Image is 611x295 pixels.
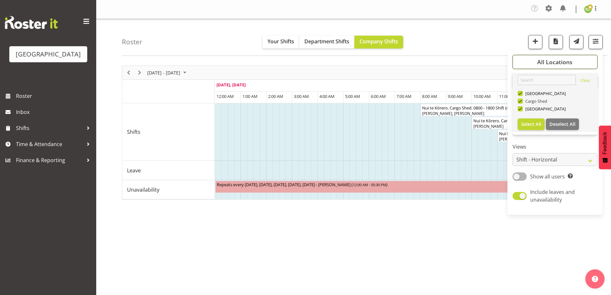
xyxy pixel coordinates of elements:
td: Unavailability resource [122,180,215,199]
span: [DATE] - [DATE] [147,69,181,77]
span: 6:00 AM [371,93,386,99]
span: 12:00 AM - 05:30 PM [353,182,386,187]
a: Clear [581,77,590,85]
span: 08:00 AM - 06:00 PM [506,105,540,110]
span: 8:00 AM [422,93,437,99]
button: Select All [518,118,545,130]
span: [GEOGRAPHIC_DATA] [523,106,566,111]
label: Views [513,143,598,151]
span: Unavailability [127,186,159,194]
span: Deselect All [549,121,575,127]
span: 9:00 AM [448,93,463,99]
span: [DATE], [DATE] [216,82,246,88]
span: Include leaves and unavailability [530,188,575,203]
img: help-xxl-2.png [592,276,598,282]
button: Department Shifts [299,36,354,48]
td: Shifts resource [122,103,215,161]
button: Filter Shifts [589,35,603,49]
span: 10:00 AM [473,93,491,99]
span: 1:00 AM [242,93,258,99]
span: 11:00 AM [499,93,516,99]
img: emma-dowman11789.jpg [584,5,592,13]
span: Company Shifts [360,38,398,45]
span: Select All [521,121,541,127]
button: Previous [124,69,133,77]
div: Previous [123,66,134,79]
span: 2:00 AM [268,93,283,99]
button: Company Shifts [354,36,403,48]
span: 7:00 AM [396,93,412,99]
span: Roster [16,91,93,101]
span: Time & Attendance [16,139,83,149]
div: Next [134,66,145,79]
button: Add a new shift [528,35,542,49]
span: Inbox [16,107,93,117]
button: Send a list of all shifts for the selected filtered period to all rostered employees. [569,35,583,49]
span: Feedback [602,132,608,154]
div: Timeline Week of September 8, 2025 [122,65,585,200]
button: All Locations [513,55,598,69]
div: [GEOGRAPHIC_DATA] [16,49,81,59]
span: 3:00 AM [294,93,309,99]
button: Your Shifts [262,36,299,48]
div: Shifts"s event - Nui te Kōrero Cargo Shed Lunch Rush Begin From Monday, September 8, 2025 at 11:0... [497,130,562,142]
span: Department Shifts [304,38,349,45]
span: Shifts [16,123,83,133]
span: 12:00 AM [216,93,234,99]
button: Feedback - Show survey [599,126,611,169]
span: 5:00 AM [345,93,360,99]
span: Your Shifts [267,38,294,45]
h4: Roster [122,38,142,46]
button: September 08 - 14, 2025 [146,69,189,77]
span: Finance & Reporting [16,155,83,165]
button: Next [135,69,144,77]
span: Cargo Shed [523,99,547,104]
span: [GEOGRAPHIC_DATA] [523,91,566,96]
button: Deselect All [546,118,579,130]
span: 4:00 AM [319,93,335,99]
span: All Locations [537,58,573,66]
img: Rosterit website logo [5,16,58,29]
td: Leave resource [122,161,215,180]
span: Leave [127,167,141,174]
input: Search [518,75,576,85]
span: Show all users [530,173,565,180]
span: Shifts [127,128,140,136]
button: Download a PDF of the roster according to the set date range. [549,35,563,49]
